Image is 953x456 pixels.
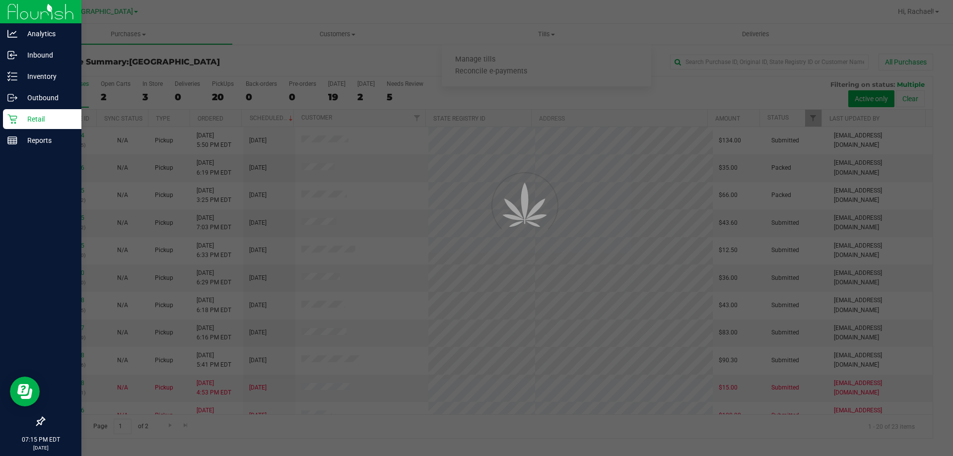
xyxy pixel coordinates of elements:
[7,93,17,103] inline-svg: Outbound
[7,135,17,145] inline-svg: Reports
[7,71,17,81] inline-svg: Inventory
[17,49,77,61] p: Inbound
[17,28,77,40] p: Analytics
[4,444,77,452] p: [DATE]
[17,113,77,125] p: Retail
[4,435,77,444] p: 07:15 PM EDT
[17,70,77,82] p: Inventory
[17,92,77,104] p: Outbound
[7,114,17,124] inline-svg: Retail
[17,134,77,146] p: Reports
[10,377,40,406] iframe: Resource center
[7,29,17,39] inline-svg: Analytics
[7,50,17,60] inline-svg: Inbound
